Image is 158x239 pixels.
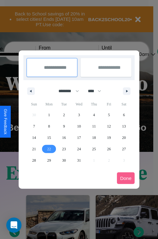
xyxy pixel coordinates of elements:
[122,132,126,143] span: 20
[57,109,71,121] button: 2
[87,109,101,121] button: 4
[107,121,111,132] span: 12
[41,109,56,121] button: 1
[62,143,66,155] span: 23
[47,155,51,166] span: 29
[87,99,101,109] span: Thu
[122,121,126,132] span: 13
[62,132,66,143] span: 16
[32,155,36,166] span: 28
[101,143,116,155] button: 26
[123,109,125,121] span: 6
[63,121,65,132] span: 9
[92,143,96,155] span: 25
[47,143,51,155] span: 22
[27,99,41,109] span: Sun
[57,121,71,132] button: 9
[57,132,71,143] button: 16
[41,121,56,132] button: 8
[107,143,111,155] span: 26
[41,132,56,143] button: 15
[48,121,50,132] span: 8
[47,132,51,143] span: 15
[101,99,116,109] span: Fri
[41,155,56,166] button: 29
[57,99,71,109] span: Tue
[117,99,131,109] span: Sat
[117,172,135,184] button: Done
[27,132,41,143] button: 14
[57,143,71,155] button: 23
[41,143,56,155] button: 22
[107,132,111,143] span: 19
[92,132,96,143] span: 18
[32,143,36,155] span: 21
[27,143,41,155] button: 21
[77,132,81,143] span: 17
[57,155,71,166] button: 30
[87,132,101,143] button: 18
[27,155,41,166] button: 28
[32,132,36,143] span: 14
[77,121,81,132] span: 10
[63,109,65,121] span: 2
[6,218,21,233] div: Open Intercom Messenger
[33,121,35,132] span: 7
[101,132,116,143] button: 19
[101,121,116,132] button: 12
[101,109,116,121] button: 5
[71,132,86,143] button: 17
[77,155,81,166] span: 31
[87,143,101,155] button: 25
[71,121,86,132] button: 10
[78,109,80,121] span: 3
[27,121,41,132] button: 7
[93,109,95,121] span: 4
[122,143,126,155] span: 27
[71,109,86,121] button: 3
[62,155,66,166] span: 30
[87,121,101,132] button: 11
[77,143,81,155] span: 24
[117,132,131,143] button: 20
[71,155,86,166] button: 31
[71,143,86,155] button: 24
[117,109,131,121] button: 6
[117,121,131,132] button: 13
[71,99,86,109] span: Wed
[3,109,8,134] div: Give Feedback
[117,143,131,155] button: 27
[108,109,110,121] span: 5
[41,99,56,109] span: Mon
[92,121,96,132] span: 11
[48,109,50,121] span: 1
